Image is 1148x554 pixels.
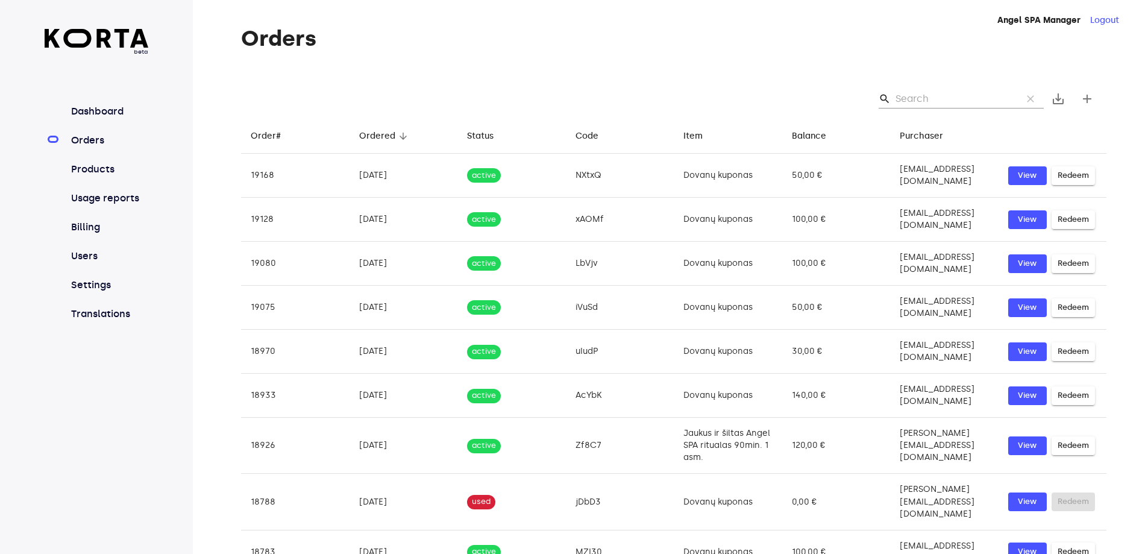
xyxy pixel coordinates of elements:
[997,15,1081,25] strong: Angel SPA Manager
[467,440,501,452] span: active
[782,198,891,242] td: 100,00 €
[241,154,350,198] td: 19168
[1014,213,1041,227] span: View
[1052,210,1095,229] button: Redeem
[782,154,891,198] td: 50,00 €
[674,154,782,198] td: Dovanų kuponas
[350,418,458,474] td: [DATE]
[1014,495,1041,509] span: View
[900,129,943,143] div: Purchaser
[792,129,842,143] span: Balance
[1014,345,1041,359] span: View
[1014,439,1041,453] span: View
[241,198,350,242] td: 19128
[1052,436,1095,455] button: Redeem
[1058,439,1089,453] span: Redeem
[1008,386,1047,405] button: View
[566,242,674,286] td: LbVjv
[566,286,674,330] td: iVuSd
[1051,92,1065,106] span: save_alt
[782,242,891,286] td: 100,00 €
[890,154,999,198] td: [EMAIL_ADDRESS][DOMAIN_NAME]
[467,129,509,143] span: Status
[1080,92,1094,106] span: add
[350,286,458,330] td: [DATE]
[683,129,703,143] div: Item
[1008,298,1047,317] button: View
[566,474,674,530] td: jDbD3
[467,346,501,357] span: active
[1058,213,1089,227] span: Redeem
[467,129,494,143] div: Status
[241,27,1106,51] h1: Orders
[1052,254,1095,273] button: Redeem
[241,474,350,530] td: 18788
[45,29,149,48] img: Korta
[566,418,674,474] td: Zf8C7
[1090,14,1119,27] button: Logout
[1044,84,1073,113] button: Export
[890,330,999,374] td: [EMAIL_ADDRESS][DOMAIN_NAME]
[241,374,350,418] td: 18933
[350,198,458,242] td: [DATE]
[1008,210,1047,229] button: View
[1008,254,1047,273] a: View
[1052,298,1095,317] button: Redeem
[1008,342,1047,361] button: View
[782,474,891,530] td: 0,00 €
[69,249,149,263] a: Users
[241,330,350,374] td: 18970
[792,129,826,143] div: Balance
[251,129,281,143] div: Order#
[879,93,891,105] span: Search
[1008,166,1047,185] button: View
[890,418,999,474] td: [PERSON_NAME][EMAIL_ADDRESS][DOMAIN_NAME]
[467,170,501,181] span: active
[241,286,350,330] td: 19075
[350,374,458,418] td: [DATE]
[674,286,782,330] td: Dovanų kuponas
[251,129,296,143] span: Order#
[1014,169,1041,183] span: View
[1014,301,1041,315] span: View
[467,390,501,401] span: active
[566,154,674,198] td: NXtxQ
[674,474,782,530] td: Dovanų kuponas
[69,133,149,148] a: Orders
[890,286,999,330] td: [EMAIL_ADDRESS][DOMAIN_NAME]
[467,496,495,508] span: used
[683,129,718,143] span: Item
[1073,84,1102,113] button: Create new gift card
[1058,389,1089,403] span: Redeem
[1052,342,1095,361] button: Redeem
[890,374,999,418] td: [EMAIL_ADDRESS][DOMAIN_NAME]
[350,330,458,374] td: [DATE]
[782,418,891,474] td: 120,00 €
[359,129,411,143] span: Ordered
[1058,345,1089,359] span: Redeem
[1052,386,1095,405] button: Redeem
[674,198,782,242] td: Dovanų kuponas
[350,474,458,530] td: [DATE]
[890,242,999,286] td: [EMAIL_ADDRESS][DOMAIN_NAME]
[467,214,501,225] span: active
[1052,166,1095,185] button: Redeem
[241,418,350,474] td: 18926
[350,154,458,198] td: [DATE]
[566,374,674,418] td: AcYbK
[45,29,149,56] a: beta
[782,330,891,374] td: 30,00 €
[566,330,674,374] td: uIudP
[782,286,891,330] td: 50,00 €
[1058,301,1089,315] span: Redeem
[1058,257,1089,271] span: Redeem
[241,242,350,286] td: 19080
[674,242,782,286] td: Dovanų kuponas
[45,48,149,56] span: beta
[674,374,782,418] td: Dovanų kuponas
[398,131,409,142] span: arrow_downward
